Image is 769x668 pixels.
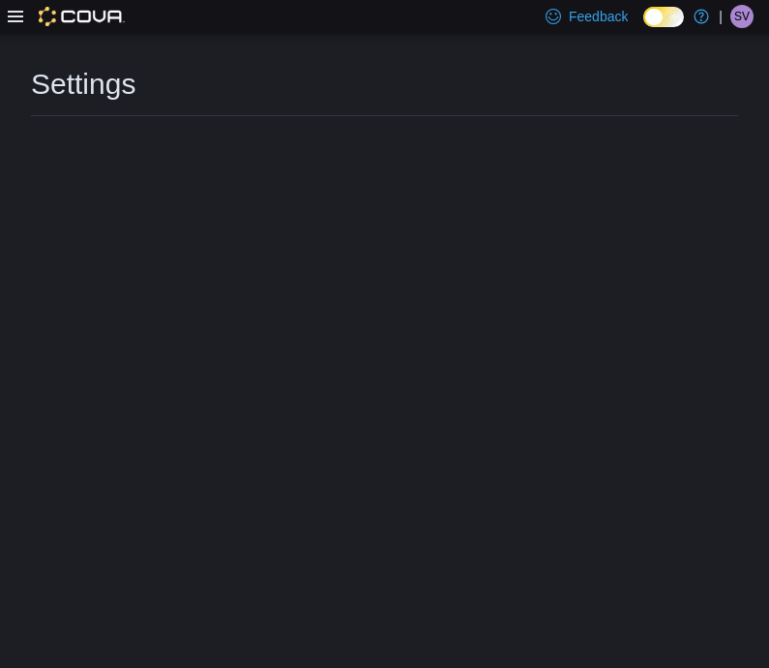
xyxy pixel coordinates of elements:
[643,7,684,27] input: Dark Mode
[734,5,750,28] span: SV
[39,7,125,26] img: Cova
[730,5,754,28] div: SarahSSM Vape
[569,7,628,26] span: Feedback
[719,5,723,28] p: |
[31,65,135,104] h1: Settings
